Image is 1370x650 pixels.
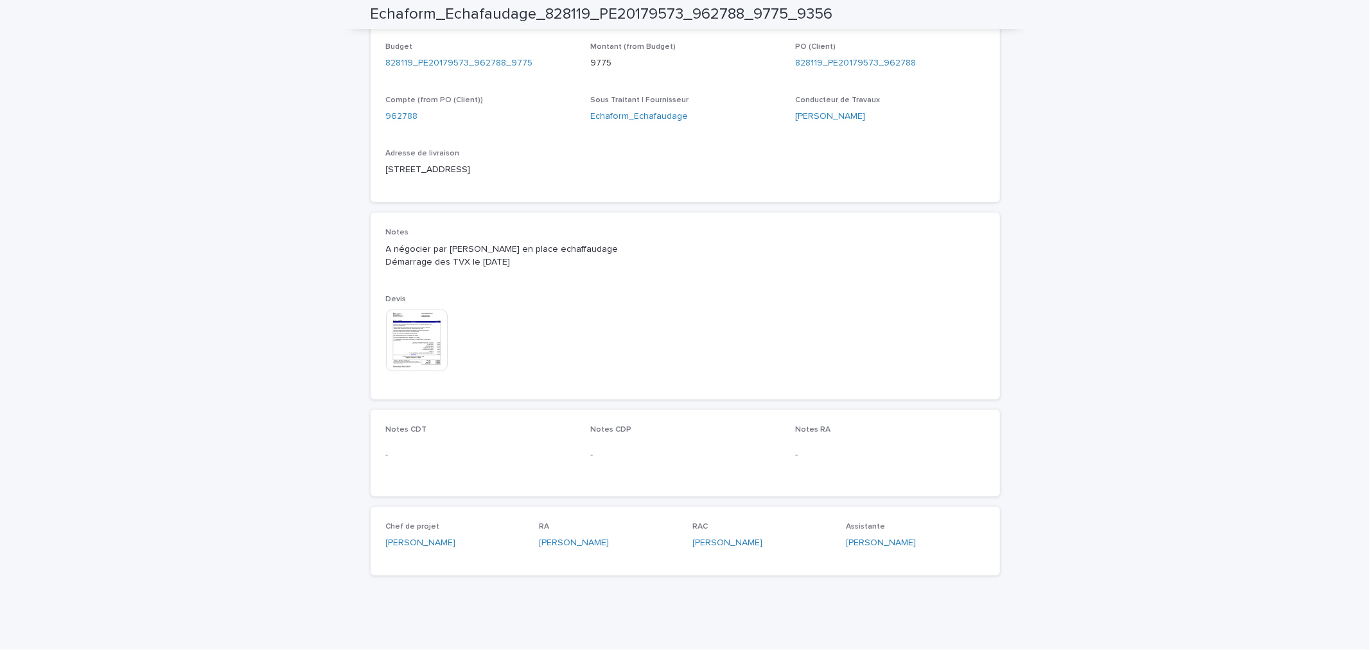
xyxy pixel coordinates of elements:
[795,57,916,70] a: 828119_PE20179573_962788
[386,426,427,434] span: Notes CDT
[693,536,763,550] a: [PERSON_NAME]
[386,110,418,123] a: 962788
[386,96,484,104] span: Compte (from PO (Client))
[540,523,550,531] span: RA
[371,5,833,24] h2: Echaform_Echafaudage_828119_PE20179573_962788_9775_9356
[386,448,575,462] p: -
[386,229,409,236] span: Notes
[540,536,610,550] a: [PERSON_NAME]
[386,523,440,531] span: Chef de projet
[795,96,880,104] span: Conducteur de Travaux
[590,57,780,70] p: 9775
[693,523,708,531] span: RAC
[386,163,575,177] p: [STREET_ADDRESS]
[847,536,917,550] a: [PERSON_NAME]
[847,523,886,531] span: Assistante
[795,110,865,123] a: [PERSON_NAME]
[590,96,689,104] span: Sous Traitant | Fournisseur
[795,426,830,434] span: Notes RA
[590,110,688,123] a: Echaform_Echafaudage
[386,295,407,303] span: Devis
[795,43,836,51] span: PO (Client)
[386,57,533,70] a: 828119_PE20179573_962788_9775
[590,43,676,51] span: Montant (from Budget)
[386,536,456,550] a: [PERSON_NAME]
[590,448,780,462] p: -
[795,448,985,462] p: -
[590,426,631,434] span: Notes CDP
[386,150,460,157] span: Adresse de livraison
[386,243,985,270] p: A négocier par [PERSON_NAME] en place echaffaudage Démarrage des TVX le [DATE]
[386,43,413,51] span: Budget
